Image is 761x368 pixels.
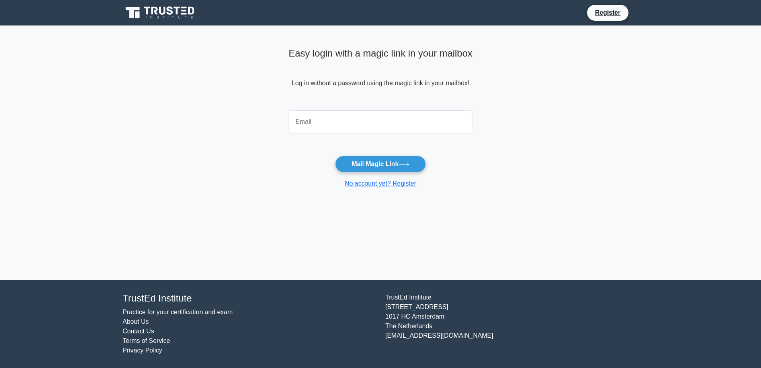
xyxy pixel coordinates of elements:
[123,318,149,325] a: About Us
[289,110,472,133] input: Email
[123,347,162,354] a: Privacy Policy
[335,156,425,172] button: Mail Magic Link
[590,8,625,18] a: Register
[380,293,643,355] div: TrustEd Institute [STREET_ADDRESS] 1017 HC Amsterdam The Netherlands [EMAIL_ADDRESS][DOMAIN_NAME]
[345,180,416,187] a: No account yet? Register
[123,337,170,344] a: Terms of Service
[123,293,376,304] h4: TrustEd Institute
[289,45,472,107] div: Log in without a password using the magic link in your mailbox!
[123,309,233,315] a: Practice for your certification and exam
[289,48,472,59] h4: Easy login with a magic link in your mailbox
[123,328,154,335] a: Contact Us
